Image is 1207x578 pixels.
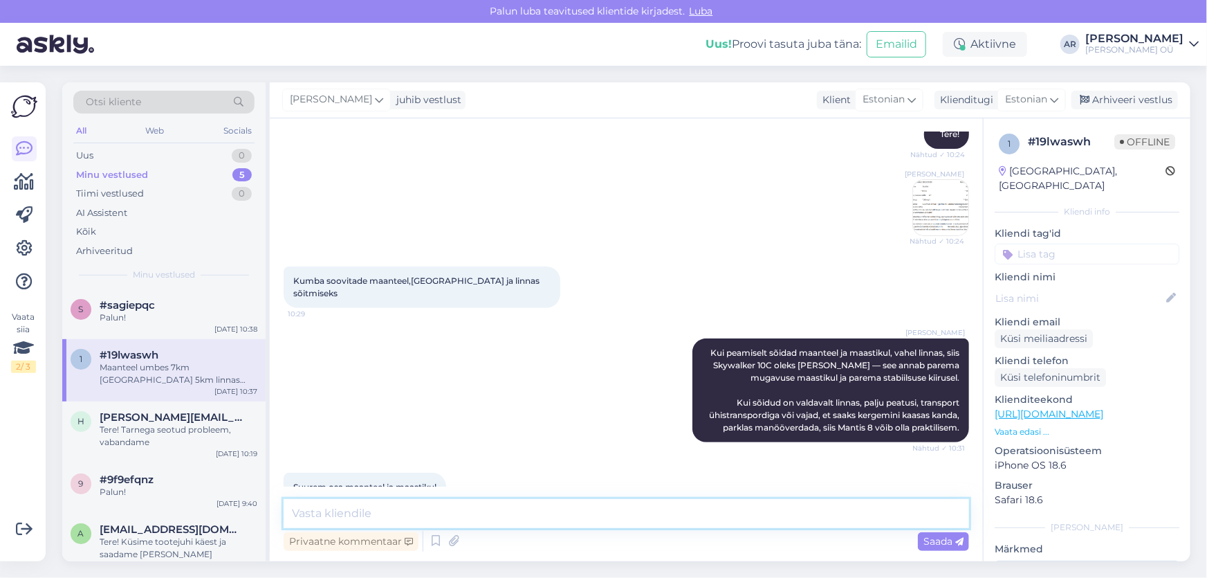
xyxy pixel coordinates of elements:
[100,536,257,561] div: Tere! Küsime tootejuhi käest ja saadame [PERSON_NAME]
[100,299,155,311] span: #sagiepqc
[905,327,965,338] span: [PERSON_NAME]
[79,304,84,314] span: s
[100,486,257,498] div: Palun!
[133,269,195,281] span: Minu vestlused
[1028,134,1114,150] div: # 19lwaswh
[910,150,965,160] span: Nähtud ✓ 10:24
[100,311,257,324] div: Palun!
[910,236,964,246] span: Nähtud ✓ 10:24
[1085,44,1183,55] div: [PERSON_NAME] OÜ
[232,187,252,201] div: 0
[706,37,732,51] b: Uus!
[100,361,257,386] div: Maanteel umbes 7km [GEOGRAPHIC_DATA] 5km linnas 3/4km
[995,315,1179,329] p: Kliendi email
[232,168,252,182] div: 5
[284,532,418,551] div: Privaatne kommentaar
[995,244,1179,264] input: Lisa tag
[290,92,372,107] span: [PERSON_NAME]
[709,347,961,433] span: Kui peamiselt sõidad maanteel ja maastikul, vahel linnas, siis Skywalker 10C oleks [PERSON_NAME] ...
[76,168,148,182] div: Minu vestlused
[995,291,1163,306] input: Lisa nimi
[912,443,965,453] span: Nähtud ✓ 10:31
[100,411,243,424] span: helen.loondre@icloud.com
[100,523,243,536] span: aigalaan@gmail.com
[995,521,1179,534] div: [PERSON_NAME]
[943,32,1027,57] div: Aktiivne
[216,449,257,459] div: [DATE] 10:19
[73,122,89,140] div: All
[1005,92,1047,107] span: Estonian
[995,329,1093,348] div: Küsi meiliaadressi
[100,349,158,361] span: #19lwaswh
[995,458,1179,473] p: iPhone OS 18.6
[76,225,96,239] div: Kõik
[100,473,154,486] span: #9f9efqnz
[995,408,1103,420] a: [URL][DOMAIN_NAME]
[288,309,340,319] span: 10:29
[1085,33,1199,55] a: [PERSON_NAME][PERSON_NAME] OÜ
[995,478,1179,493] p: Brauser
[76,244,133,258] div: Arhiveeritud
[100,424,257,449] div: Tere! Tarnega seotud probleem, vabandame
[11,93,37,120] img: Askly Logo
[80,354,82,364] span: 1
[216,561,257,571] div: [DATE] 19:21
[11,311,36,373] div: Vaata siia
[995,542,1179,557] p: Märkmed
[232,149,252,163] div: 0
[1114,134,1175,150] span: Offline
[214,324,257,334] div: [DATE] 10:38
[79,478,84,489] span: 9
[76,187,144,201] div: Tiimi vestlused
[995,444,1179,458] p: Operatsioonisüsteem
[86,95,141,109] span: Otsi kliente
[76,149,93,163] div: Uus
[995,368,1106,387] div: Küsi telefoninumbrit
[913,180,968,235] img: Attachment
[863,92,905,107] span: Estonian
[995,426,1179,438] p: Vaata edasi ...
[143,122,167,140] div: Web
[940,129,959,139] span: Tere!
[1071,91,1178,109] div: Arhiveeri vestlus
[995,392,1179,407] p: Klienditeekond
[934,93,993,107] div: Klienditugi
[685,5,717,17] span: Luba
[905,169,964,179] span: [PERSON_NAME]
[995,270,1179,285] p: Kliendi nimi
[78,528,84,539] span: a
[999,164,1165,193] div: [GEOGRAPHIC_DATA], [GEOGRAPHIC_DATA]
[867,31,926,57] button: Emailid
[293,482,436,492] span: Suurem osa maanteel ja maastikul
[391,93,461,107] div: juhib vestlust
[1085,33,1183,44] div: [PERSON_NAME]
[221,122,255,140] div: Socials
[77,416,84,426] span: h
[11,361,36,373] div: 2 / 3
[214,386,257,397] div: [DATE] 10:37
[293,276,542,298] span: Kumba soovitade maanteel,[GEOGRAPHIC_DATA] ja linnas sõitmiseks
[995,226,1179,241] p: Kliendi tag'id
[706,36,861,53] div: Proovi tasuta juba täna:
[1008,138,1011,149] span: 1
[76,206,127,220] div: AI Assistent
[923,535,964,548] span: Saada
[995,206,1179,218] div: Kliendi info
[817,93,851,107] div: Klient
[995,354,1179,368] p: Kliendi telefon
[995,493,1179,507] p: Safari 18.6
[1060,35,1080,54] div: AR
[216,498,257,509] div: [DATE] 9:40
